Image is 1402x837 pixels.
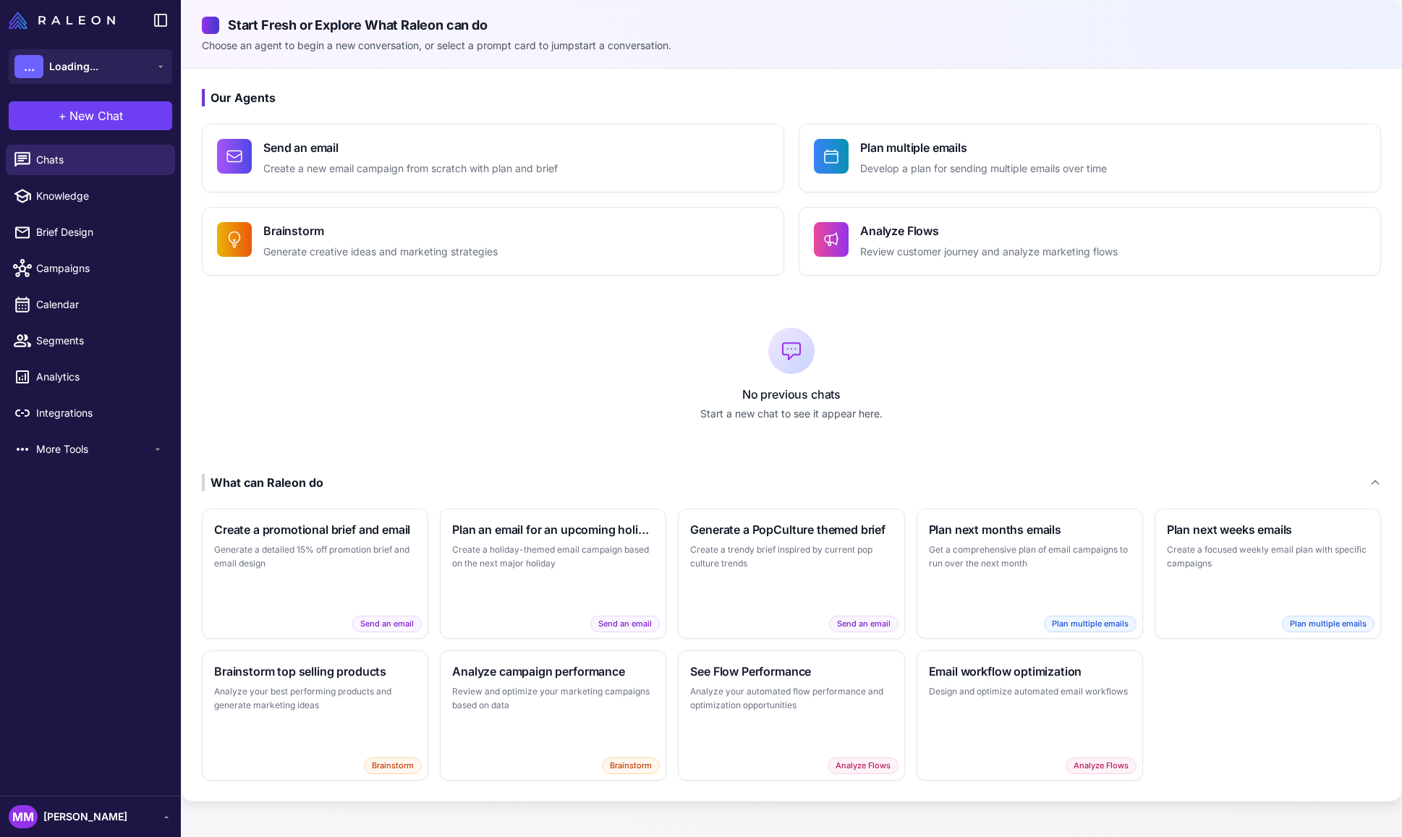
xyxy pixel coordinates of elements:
[202,509,428,639] button: Create a promotional brief and emailGenerate a detailed 15% off promotion brief and email designS...
[1155,509,1381,639] button: Plan next weeks emailsCreate a focused weekly email plan with specific campaignsPlan multiple emails
[263,222,498,239] h4: Brainstorm
[6,181,175,211] a: Knowledge
[6,362,175,392] a: Analytics
[452,684,654,713] p: Review and optimize your marketing campaigns based on data
[452,521,654,538] h3: Plan an email for an upcoming holiday
[36,260,163,276] span: Campaigns
[36,333,163,349] span: Segments
[352,616,422,632] span: Send an email
[214,521,416,538] h3: Create a promotional brief and email
[202,386,1381,403] p: No previous chats
[799,124,1381,192] button: Plan multiple emailsDevelop a plan for sending multiple emails over time
[440,650,666,781] button: Analyze campaign performanceReview and optimize your marketing campaigns based on dataBrainstorm
[214,543,416,571] p: Generate a detailed 15% off promotion brief and email design
[69,107,123,124] span: New Chat
[9,805,38,828] div: MM
[263,161,558,177] p: Create a new email campaign from scratch with plan and brief
[678,509,904,639] button: Generate a PopCulture themed briefCreate a trendy brief inspired by current pop culture trendsSen...
[829,616,898,632] span: Send an email
[917,650,1143,781] button: Email workflow optimizationDesign and optimize automated email workflowsAnalyze Flows
[452,543,654,571] p: Create a holiday-themed email campaign based on the next major holiday
[9,12,121,29] a: Raleon Logo
[6,217,175,247] a: Brief Design
[9,12,115,29] img: Raleon Logo
[43,809,127,825] span: [PERSON_NAME]
[799,207,1381,276] button: Analyze FlowsReview customer journey and analyze marketing flows
[214,684,416,713] p: Analyze your best performing products and generate marketing ideas
[263,139,558,156] h4: Send an email
[9,101,172,130] button: +New Chat
[678,650,904,781] button: See Flow PerformanceAnalyze your automated flow performance and optimization opportunitiesAnalyze...
[860,244,1118,260] p: Review customer journey and analyze marketing flows
[36,405,163,421] span: Integrations
[9,49,172,84] button: ...Loading...
[6,326,175,356] a: Segments
[1167,521,1369,538] h3: Plan next weeks emails
[49,59,98,75] span: Loading...
[690,543,892,571] p: Create a trendy brief inspired by current pop culture trends
[202,38,1381,54] p: Choose an agent to begin a new conversation, or select a prompt card to jumpstart a conversation.
[6,253,175,284] a: Campaigns
[6,289,175,320] a: Calendar
[1282,616,1375,632] span: Plan multiple emails
[690,521,892,538] h3: Generate a PopCulture themed brief
[202,89,1381,106] h3: Our Agents
[929,521,1131,538] h3: Plan next months emails
[602,757,660,774] span: Brainstorm
[202,15,1381,35] h2: Start Fresh or Explore What Raleon can do
[929,543,1131,571] p: Get a comprehensive plan of email campaigns to run over the next month
[917,509,1143,639] button: Plan next months emailsGet a comprehensive plan of email campaigns to run over the next monthPlan...
[6,145,175,175] a: Chats
[202,650,428,781] button: Brainstorm top selling productsAnalyze your best performing products and generate marketing ideas...
[929,684,1131,699] p: Design and optimize automated email workflows
[860,222,1118,239] h4: Analyze Flows
[1167,543,1369,571] p: Create a focused weekly email plan with specific campaigns
[364,757,422,774] span: Brainstorm
[1044,616,1137,632] span: Plan multiple emails
[690,684,892,713] p: Analyze your automated flow performance and optimization opportunities
[860,161,1107,177] p: Develop a plan for sending multiple emails over time
[36,152,163,168] span: Chats
[36,369,163,385] span: Analytics
[590,616,660,632] span: Send an email
[263,244,498,260] p: Generate creative ideas and marketing strategies
[202,474,323,491] div: What can Raleon do
[36,188,163,204] span: Knowledge
[14,55,43,78] div: ...
[1066,757,1137,774] span: Analyze Flows
[452,663,654,680] h3: Analyze campaign performance
[36,297,163,313] span: Calendar
[36,224,163,240] span: Brief Design
[202,207,784,276] button: BrainstormGenerate creative ideas and marketing strategies
[6,398,175,428] a: Integrations
[440,509,666,639] button: Plan an email for an upcoming holidayCreate a holiday-themed email campaign based on the next maj...
[202,406,1381,422] p: Start a new chat to see it appear here.
[214,663,416,680] h3: Brainstorm top selling products
[202,124,784,192] button: Send an emailCreate a new email campaign from scratch with plan and brief
[929,663,1131,680] h3: Email workflow optimization
[828,757,898,774] span: Analyze Flows
[690,663,892,680] h3: See Flow Performance
[59,107,67,124] span: +
[36,441,152,457] span: More Tools
[860,139,1107,156] h4: Plan multiple emails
